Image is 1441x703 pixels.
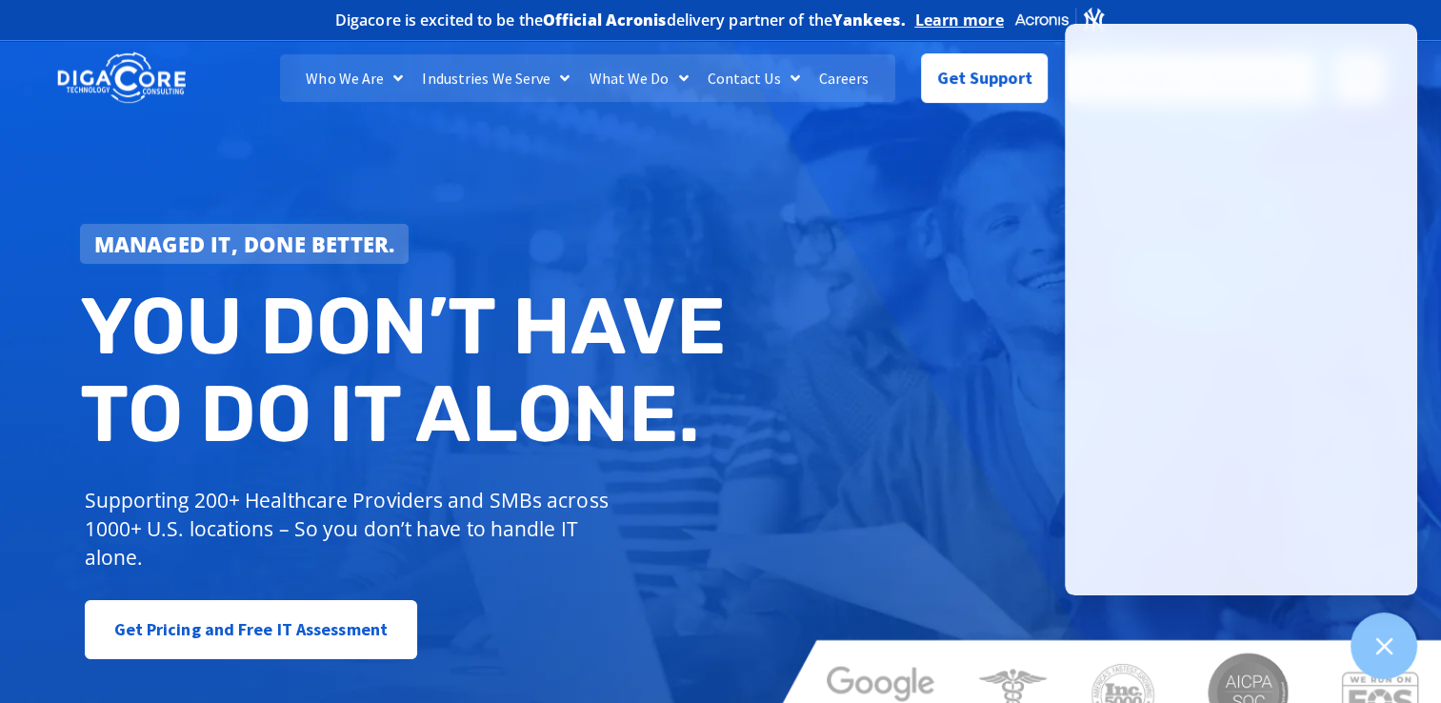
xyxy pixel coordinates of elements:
[1065,24,1417,595] iframe: Chatgenie Messenger
[57,50,186,107] img: DigaCore Technology Consulting
[80,224,410,264] a: Managed IT, done better.
[832,10,906,30] b: Yankees.
[1013,6,1107,33] img: Acronis
[579,54,697,102] a: What We Do
[937,59,1032,97] span: Get Support
[698,54,810,102] a: Contact Us
[85,600,417,659] a: Get Pricing and Free IT Assessment
[94,230,395,258] strong: Managed IT, done better.
[412,54,579,102] a: Industries We Serve
[296,54,412,102] a: Who We Are
[921,53,1048,103] a: Get Support
[85,486,617,572] p: Supporting 200+ Healthcare Providers and SMBs across 1000+ U.S. locations – So you don’t have to ...
[80,283,735,457] h2: You don’t have to do IT alone.
[114,611,388,649] span: Get Pricing and Free IT Assessment
[543,10,667,30] b: Official Acronis
[280,54,896,102] nav: Menu
[335,12,906,28] h2: Digacore is excited to be the delivery partner of the
[810,54,879,102] a: Careers
[915,10,1004,30] a: Learn more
